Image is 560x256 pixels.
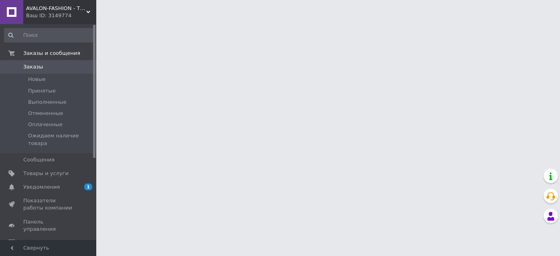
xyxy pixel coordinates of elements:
[84,183,92,190] span: 1
[28,87,56,95] span: Принятые
[23,63,43,71] span: Заказы
[23,156,55,163] span: Сообщения
[26,5,86,12] span: AVALON-FASHION - ТІЛЬКИ КОРИСНИЙ ШОПІНГ !
[28,110,63,117] span: Отмененные
[28,132,94,147] span: Ожидаем наличие товара
[28,121,63,128] span: Оплаченные
[26,12,96,19] div: Ваш ID: 3149774
[28,99,67,106] span: Выполненные
[28,76,46,83] span: Новые
[23,197,74,212] span: Показатели работы компании
[23,170,69,177] span: Товары и услуги
[23,218,74,233] span: Панель управления
[23,183,60,191] span: Уведомления
[23,50,80,57] span: Заказы и сообщения
[23,239,45,246] span: Отзывы
[4,28,95,42] input: Поиск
